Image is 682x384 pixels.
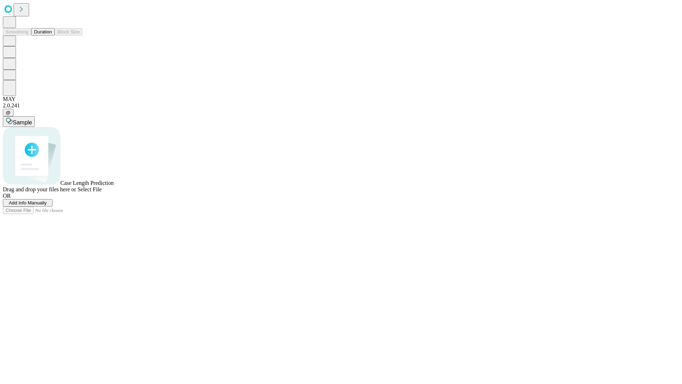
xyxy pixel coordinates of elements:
[77,186,102,192] span: Select File
[3,96,679,102] div: MAY
[3,199,53,207] button: Add Info Manually
[3,193,11,199] span: OR
[3,116,35,127] button: Sample
[3,109,13,116] button: @
[31,28,55,36] button: Duration
[13,119,32,126] span: Sample
[9,200,47,206] span: Add Info Manually
[55,28,82,36] button: Block Size
[60,180,114,186] span: Case Length Prediction
[6,110,11,115] span: @
[3,102,679,109] div: 2.0.241
[3,186,76,192] span: Drag and drop your files here or
[3,28,31,36] button: Smoothing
